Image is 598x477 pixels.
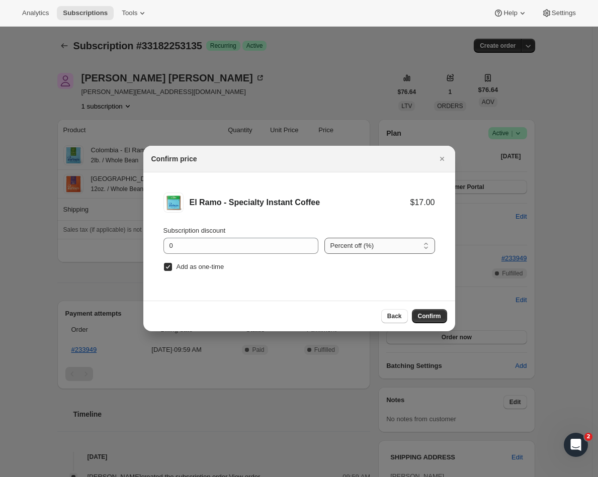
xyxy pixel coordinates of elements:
button: Help [487,6,533,20]
span: Add as one-time [177,263,224,270]
span: Tools [122,9,137,17]
span: Subscriptions [63,9,108,17]
button: Close [435,152,449,166]
div: El Ramo - Specialty Instant Coffee [190,198,410,208]
span: Analytics [22,9,49,17]
span: Confirm [418,312,441,320]
span: Subscription discount [163,227,226,234]
button: Settings [536,6,582,20]
button: Analytics [16,6,55,20]
span: Settings [552,9,576,17]
span: Back [387,312,402,320]
button: Subscriptions [57,6,114,20]
button: Back [381,309,408,323]
iframe: Intercom live chat [564,433,588,457]
span: Help [503,9,517,17]
h2: Confirm price [151,154,197,164]
button: Confirm [412,309,447,323]
span: 2 [584,433,592,441]
img: El Ramo - Specialty Instant Coffee [163,193,184,213]
div: $17.00 [410,198,435,208]
button: Tools [116,6,153,20]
